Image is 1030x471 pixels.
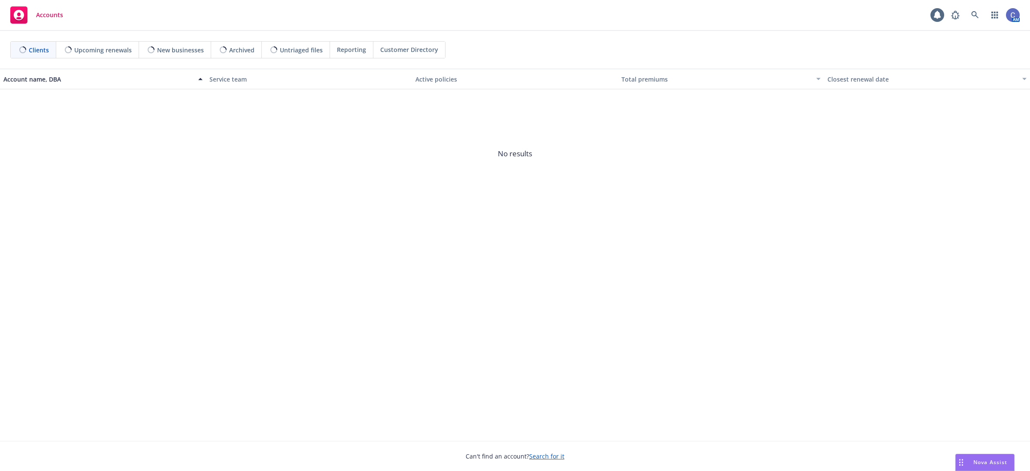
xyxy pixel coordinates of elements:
a: Search [966,6,984,24]
a: Search for it [529,452,564,460]
span: Reporting [337,45,366,54]
div: Service team [209,75,409,84]
span: Nova Assist [973,459,1007,466]
span: Can't find an account? [466,452,564,461]
img: photo [1006,8,1020,22]
div: Active policies [415,75,615,84]
span: Untriaged files [280,46,323,55]
button: Closest renewal date [824,69,1030,89]
span: New businesses [157,46,204,55]
div: Closest renewal date [827,75,1017,84]
div: Drag to move [956,454,966,471]
div: Total premiums [621,75,811,84]
button: Service team [206,69,412,89]
span: Clients [29,46,49,55]
button: Total premiums [618,69,824,89]
a: Report a Bug [947,6,964,24]
button: Active policies [412,69,618,89]
span: Archived [229,46,254,55]
a: Switch app [986,6,1003,24]
div: Account name, DBA [3,75,193,84]
span: Customer Directory [380,45,438,54]
a: Accounts [7,3,67,27]
span: Upcoming renewals [74,46,132,55]
button: Nova Assist [955,454,1015,471]
span: Accounts [36,12,63,18]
